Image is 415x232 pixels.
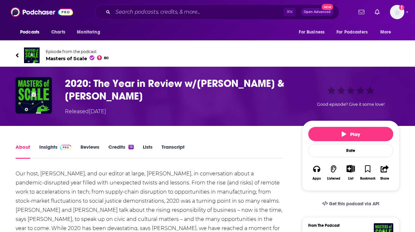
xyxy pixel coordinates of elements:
a: Charts [47,26,69,38]
button: Show profile menu [390,5,404,19]
button: Share [376,161,393,184]
span: Good episode? Give it some love! [317,102,384,107]
a: About [16,144,30,159]
div: Search podcasts, credits, & more... [95,5,339,20]
button: open menu [16,26,48,38]
a: Show notifications dropdown [356,7,367,18]
button: Open AdvancedNew [301,8,334,16]
span: Play [342,131,360,137]
span: Monitoring [77,28,100,37]
a: Lists [143,144,153,159]
a: Reviews [80,144,99,159]
h3: From The Podcast [308,223,388,228]
span: Open Advanced [304,10,331,14]
span: Get this podcast via API [329,201,379,207]
a: Transcript [162,144,185,159]
img: 2020: The Year in Review w/Reid Hoffman & Bob Safian [16,77,52,114]
a: InsightsPodchaser Pro [39,144,71,159]
button: Bookmark [359,161,376,184]
button: Apps [308,161,325,184]
button: open menu [294,26,333,38]
a: Get this podcast via API [317,196,384,212]
span: More [380,28,391,37]
h1: 2020: The Year in Review w/Reid Hoffman & Bob Safian [65,77,292,102]
button: Play [308,127,393,141]
div: 13 [128,145,134,149]
a: Masters of ScaleEpisode from the podcastMasters of Scale80 [16,48,399,63]
span: Podcasts [20,28,39,37]
div: Listened [327,177,340,181]
button: Show More Button [344,165,357,172]
span: Episode from the podcast [46,49,109,54]
div: Released [DATE] [65,108,106,116]
span: For Business [299,28,324,37]
span: 80 [104,57,109,60]
a: Show notifications dropdown [372,7,382,18]
div: List [348,176,353,181]
button: open menu [72,26,108,38]
button: Listened [325,161,342,184]
img: Podchaser Pro [60,145,71,150]
span: ⌘ K [284,8,296,16]
div: Apps [312,177,321,181]
a: Credits13 [108,144,134,159]
input: Search podcasts, credits, & more... [113,7,284,17]
img: Podchaser - Follow, Share and Rate Podcasts [11,6,73,18]
div: Show More ButtonList [342,161,359,184]
div: Bookmark [360,177,375,181]
svg: Add a profile image [399,5,404,10]
span: Logged in as abbie.hatfield [390,5,404,19]
span: For Podcasters [336,28,368,37]
div: Rate [308,144,393,157]
img: Masters of Scale [24,48,40,63]
span: New [322,4,333,10]
button: open menu [376,26,399,38]
span: Charts [51,28,65,37]
img: User Profile [390,5,404,19]
button: open menu [332,26,377,38]
span: Masters of Scale [46,55,109,61]
div: Share [380,177,389,181]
